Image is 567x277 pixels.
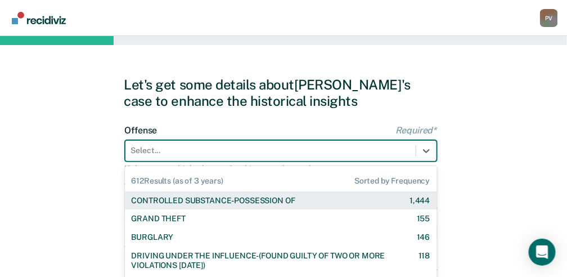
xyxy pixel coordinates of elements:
label: Gender [125,205,437,216]
div: P V [540,9,558,27]
span: Required* [395,205,437,216]
div: Open Intercom Messenger [529,239,556,266]
div: BURGLARY [132,233,174,242]
div: Let's get some details about [PERSON_NAME]'s case to enhance the historical insights [124,77,443,109]
div: 1,444 [409,196,430,205]
div: If there are multiple charges for this case, choose the most severe [125,164,437,173]
span: Sorted by Frequency [354,176,430,186]
img: Recidiviz [12,12,66,24]
span: 612 Results (as of 3 years) [132,176,223,186]
div: GRAND THEFT [132,214,186,224]
button: Profile dropdown button [540,9,558,27]
div: 118 [418,251,430,270]
div: DRIVING UNDER THE INFLUENCE-(FOUND GUILTY OF TWO OR MORE VIOLATIONS [DATE]) [132,251,399,270]
label: Offense [125,125,437,136]
div: 155 [417,214,430,224]
span: Required* [395,125,437,136]
div: CONTROLLED SUBSTANCE-POSSESSION OF [132,196,295,205]
div: 146 [417,233,430,242]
